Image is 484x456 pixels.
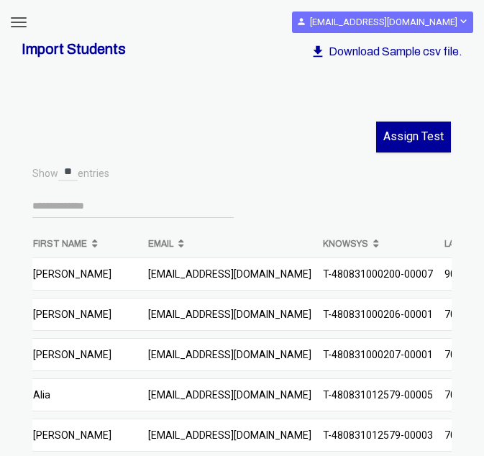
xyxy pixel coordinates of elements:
[376,122,451,152] button: Assign Test
[148,265,311,283] p: [EMAIL_ADDRESS][DOMAIN_NAME]
[32,167,58,181] label: Show
[33,346,137,363] p: [PERSON_NAME]
[33,265,137,283] p: [PERSON_NAME]
[148,386,311,403] p: [EMAIL_ADDRESS][DOMAIN_NAME]
[323,235,368,252] b: Knowsys
[148,235,173,252] b: Email
[33,235,87,252] b: First Name
[323,265,433,283] p: T-480831000200-00007
[33,306,137,323] p: [PERSON_NAME]
[148,427,311,444] p: [EMAIL_ADDRESS][DOMAIN_NAME]
[310,15,457,29] b: [EMAIL_ADDRESS][DOMAIN_NAME]
[78,167,109,181] label: entries
[148,346,311,363] p: [EMAIL_ADDRESS][DOMAIN_NAME]
[310,44,326,60] i: download
[323,427,433,444] p: T-480831012579-00003
[323,386,433,403] p: T-480831012579-00005
[306,40,462,64] div: Download Sample csv file.
[148,306,311,323] p: [EMAIL_ADDRESS][DOMAIN_NAME]
[323,306,433,323] p: T-480831000206-00001
[296,17,306,27] i: person
[323,346,433,363] p: T-480831000207-00001
[33,386,137,403] p: Alia
[22,40,126,58] h2: Import Students
[33,427,137,444] p: [PERSON_NAME]
[457,15,468,27] i: expand_more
